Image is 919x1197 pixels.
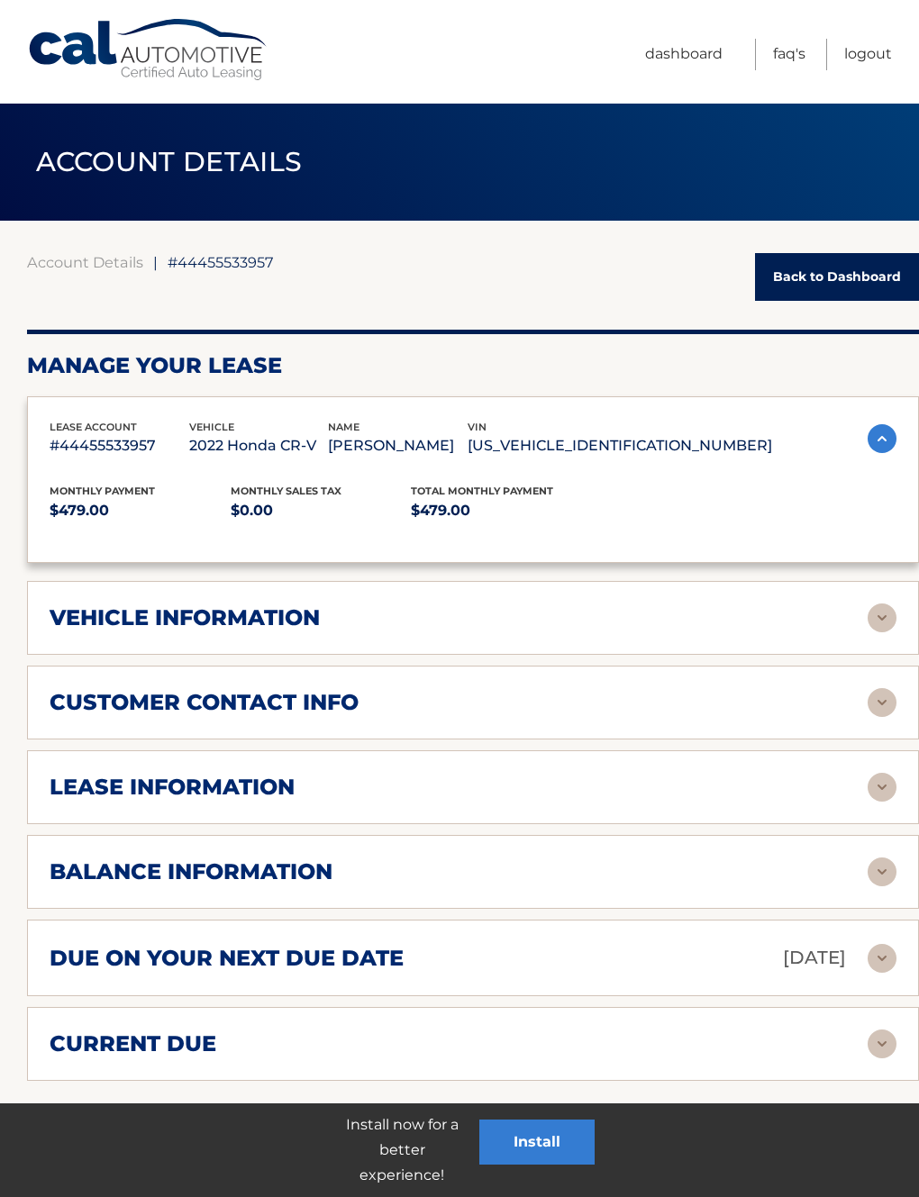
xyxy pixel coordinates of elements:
[50,485,155,497] span: Monthly Payment
[411,498,592,523] p: $479.00
[36,145,303,178] span: ACCOUNT DETAILS
[27,253,143,271] a: Account Details
[773,39,805,70] a: FAQ's
[328,421,359,433] span: name
[153,253,158,271] span: |
[755,253,919,301] a: Back to Dashboard
[50,604,320,631] h2: vehicle information
[50,1030,216,1057] h2: current due
[27,352,919,379] h2: Manage Your Lease
[231,485,341,497] span: Monthly sales Tax
[328,433,468,458] p: [PERSON_NAME]
[50,945,404,972] h2: due on your next due date
[231,498,412,523] p: $0.00
[411,485,553,497] span: Total Monthly Payment
[189,433,329,458] p: 2022 Honda CR-V
[868,1029,896,1058] img: accordion-rest.svg
[168,253,274,271] span: #44455533957
[324,1112,479,1188] p: Install now for a better experience!
[868,424,896,453] img: accordion-active.svg
[783,942,846,974] p: [DATE]
[479,1120,595,1165] button: Install
[868,688,896,717] img: accordion-rest.svg
[27,18,270,82] a: Cal Automotive
[189,421,234,433] span: vehicle
[868,944,896,973] img: accordion-rest.svg
[868,857,896,886] img: accordion-rest.svg
[50,774,295,801] h2: lease information
[844,39,892,70] a: Logout
[468,421,487,433] span: vin
[50,858,332,885] h2: balance information
[50,433,189,458] p: #44455533957
[468,433,772,458] p: [US_VEHICLE_IDENTIFICATION_NUMBER]
[50,689,359,716] h2: customer contact info
[868,603,896,632] img: accordion-rest.svg
[645,39,723,70] a: Dashboard
[868,773,896,802] img: accordion-rest.svg
[50,421,137,433] span: lease account
[50,498,231,523] p: $479.00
